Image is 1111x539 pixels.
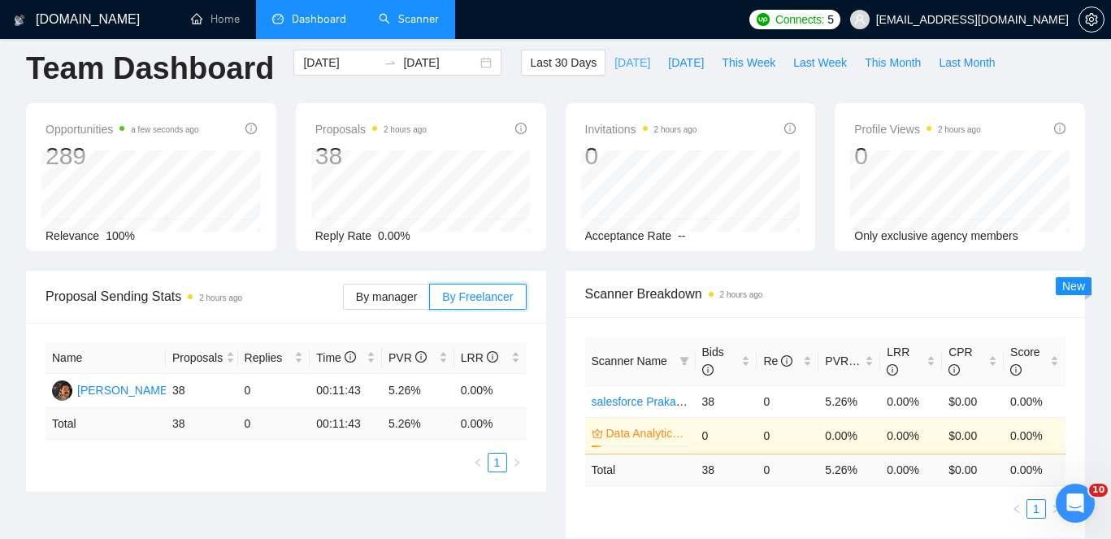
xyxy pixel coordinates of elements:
[77,381,171,399] div: [PERSON_NAME]
[461,351,498,364] span: LRR
[1004,417,1065,454] td: 0.00%
[46,286,343,306] span: Proposal Sending Stats
[1026,499,1046,519] li: 1
[315,141,427,172] div: 38
[854,14,866,25] span: user
[1012,504,1022,514] span: left
[606,424,686,442] a: Data Analytics Sandip Active
[106,229,135,242] span: 100%
[316,351,355,364] span: Time
[272,13,284,24] span: dashboard
[52,383,171,396] a: PK[PERSON_NAME]
[384,56,397,69] span: to
[1010,364,1022,376] span: info-circle
[592,354,667,367] span: Scanner Name
[315,229,371,242] span: Reply Rate
[938,125,981,134] time: 2 hours ago
[166,342,238,374] th: Proposals
[468,453,488,472] button: left
[245,123,257,134] span: info-circle
[679,356,689,366] span: filter
[592,428,603,439] span: crown
[521,50,605,76] button: Last 30 Days
[238,374,310,408] td: 0
[865,54,921,72] span: This Month
[487,351,498,363] span: info-circle
[382,408,454,440] td: 5.26 %
[403,54,477,72] input: End date
[1046,499,1065,519] li: Next Page
[1004,385,1065,417] td: 0.00%
[948,346,973,376] span: CPR
[696,454,757,485] td: 38
[887,364,898,376] span: info-circle
[1054,123,1065,134] span: info-circle
[507,453,527,472] button: right
[942,385,1004,417] td: $0.00
[668,54,704,72] span: [DATE]
[757,13,770,26] img: upwork-logo.png
[713,50,784,76] button: This Week
[702,346,724,376] span: Bids
[818,454,880,485] td: 5.26 %
[172,349,223,367] span: Proposals
[454,408,527,440] td: 0.00 %
[880,385,942,417] td: 0.00%
[315,120,427,139] span: Proposals
[46,229,99,242] span: Relevance
[310,408,382,440] td: 00:11:43
[238,408,310,440] td: 0
[345,351,356,363] span: info-circle
[530,54,597,72] span: Last 30 Days
[784,123,796,134] span: info-circle
[507,453,527,472] li: Next Page
[696,385,757,417] td: 38
[379,12,439,26] a: searchScanner
[856,50,930,76] button: This Month
[1004,454,1065,485] td: 0.00 %
[942,417,1004,454] td: $0.00
[880,454,942,485] td: 0.00 %
[1007,499,1026,519] li: Previous Page
[1056,484,1095,523] iframe: Intercom live chat
[384,125,427,134] time: 2 hours ago
[722,54,775,72] span: This Week
[720,290,763,299] time: 2 hours ago
[378,229,410,242] span: 0.00%
[46,120,199,139] span: Opportunities
[1089,484,1108,497] span: 10
[827,11,834,28] span: 5
[468,453,488,472] li: Previous Page
[854,229,1018,242] span: Only exclusive agency members
[757,454,818,485] td: 0
[696,417,757,454] td: 0
[166,374,238,408] td: 38
[199,293,242,302] time: 2 hours ago
[880,417,942,454] td: 0.00%
[592,395,722,408] a: salesforce Prakash Active
[757,417,818,454] td: 0
[1062,280,1085,293] span: New
[131,125,198,134] time: a few seconds ago
[585,141,697,172] div: 0
[191,12,240,26] a: homeHome
[854,141,981,172] div: 0
[942,454,1004,485] td: $ 0.00
[384,56,397,69] span: swap-right
[775,11,824,28] span: Connects:
[585,284,1066,304] span: Scanner Breakdown
[415,351,427,363] span: info-circle
[515,123,527,134] span: info-circle
[1079,13,1104,26] span: setting
[702,364,714,376] span: info-circle
[818,385,880,417] td: 5.26%
[245,349,292,367] span: Replies
[46,141,199,172] div: 289
[1078,7,1104,33] button: setting
[781,355,792,367] span: info-circle
[757,385,818,417] td: 0
[488,454,506,472] a: 1
[585,454,696,485] td: Total
[473,458,483,467] span: left
[676,349,692,373] span: filter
